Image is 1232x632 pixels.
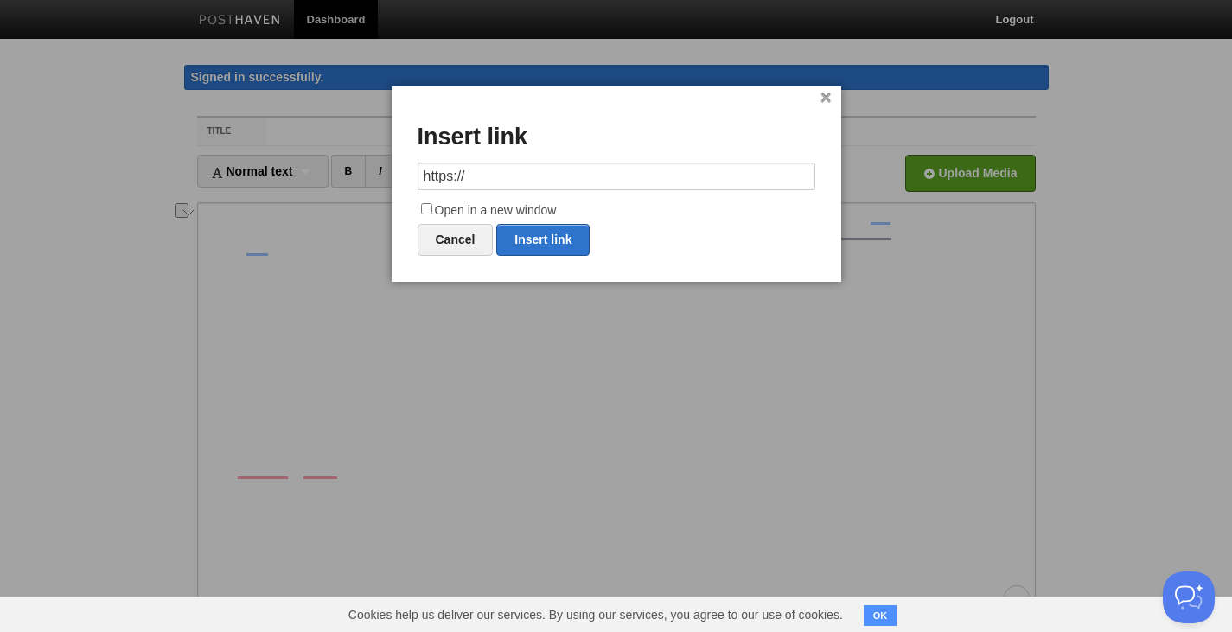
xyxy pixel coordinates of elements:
button: OK [864,605,897,626]
a: Cancel [418,224,494,256]
a: × [820,93,832,103]
span: Cookies help us deliver our services. By using our services, you agree to our use of cookies. [331,597,860,632]
input: Open in a new window [421,203,432,214]
a: Insert link [496,224,590,256]
iframe: Help Scout Beacon - Open [1163,571,1215,623]
label: Open in a new window [418,201,815,221]
h3: Insert link [418,124,815,150]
